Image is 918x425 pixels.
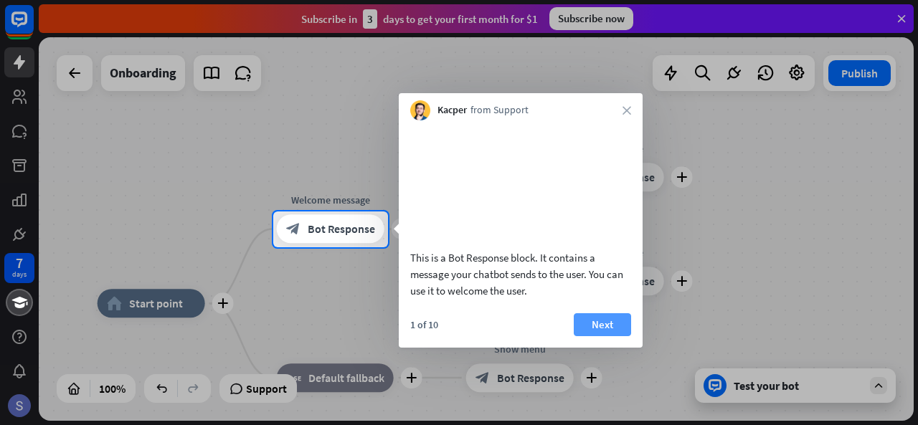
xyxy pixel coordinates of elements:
[11,6,55,49] button: Open LiveChat chat widget
[410,249,631,299] div: This is a Bot Response block. It contains a message your chatbot sends to the user. You can use i...
[574,313,631,336] button: Next
[437,103,467,118] span: Kacper
[286,222,301,237] i: block_bot_response
[410,318,438,331] div: 1 of 10
[308,222,375,237] span: Bot Response
[470,103,529,118] span: from Support
[623,106,631,115] i: close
